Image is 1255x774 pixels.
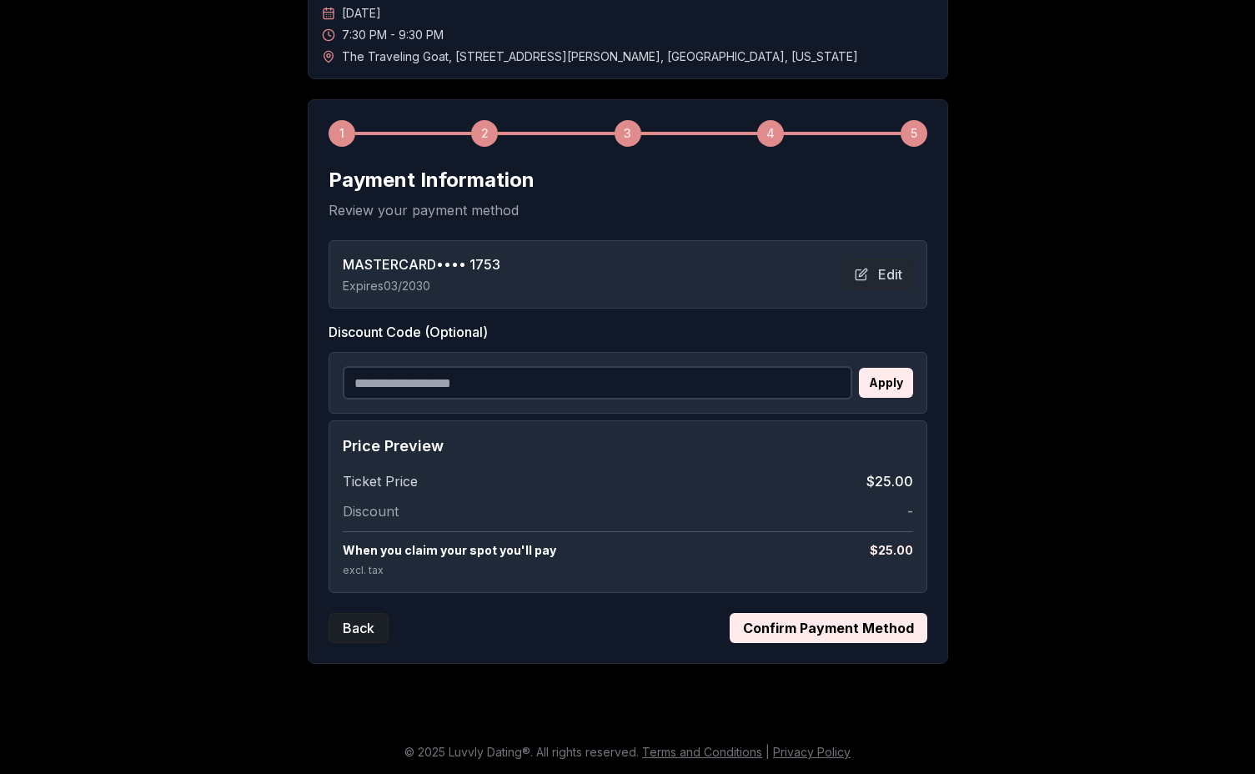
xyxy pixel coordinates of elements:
label: Discount Code (Optional) [329,322,927,342]
span: Discount [343,501,399,521]
div: 3 [615,120,641,147]
span: MASTERCARD •••• 1753 [343,254,500,274]
div: 4 [757,120,784,147]
p: Review your payment method [329,200,927,220]
div: 2 [471,120,498,147]
button: Confirm Payment Method [730,613,927,643]
span: Ticket Price [343,471,418,491]
span: When you claim your spot you'll pay [343,542,556,559]
span: [DATE] [342,5,381,22]
span: - [907,501,913,521]
button: Back [329,613,389,643]
button: Apply [859,368,913,398]
a: Terms and Conditions [642,745,762,759]
p: Expires 03/2030 [343,278,500,294]
h4: Price Preview [343,435,913,458]
span: | [766,745,770,759]
span: 7:30 PM - 9:30 PM [342,27,444,43]
div: 1 [329,120,355,147]
div: 5 [901,120,927,147]
h2: Payment Information [329,167,927,193]
button: Edit [844,259,913,289]
a: Privacy Policy [773,745,851,759]
span: excl. tax [343,564,384,576]
span: The Traveling Goat , [STREET_ADDRESS][PERSON_NAME] , [GEOGRAPHIC_DATA] , [US_STATE] [342,48,858,65]
span: $25.00 [866,471,913,491]
span: $ 25.00 [870,542,913,559]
